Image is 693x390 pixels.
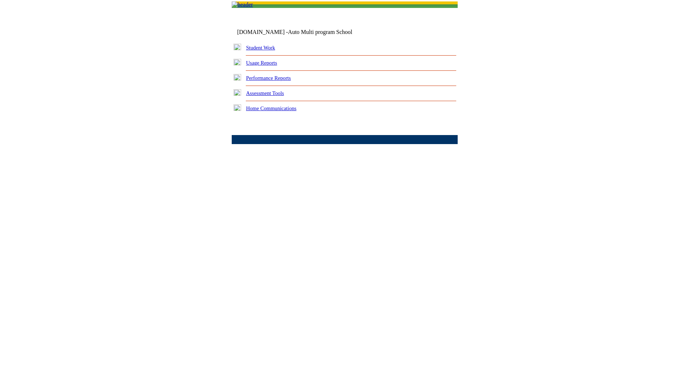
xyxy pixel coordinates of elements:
[232,1,253,8] img: header
[288,29,352,35] nobr: Auto Multi program School
[246,75,291,81] a: Performance Reports
[237,29,370,35] td: [DOMAIN_NAME] -
[246,90,284,96] a: Assessment Tools
[246,60,277,66] a: Usage Reports
[246,45,275,51] a: Student Work
[234,104,241,111] img: plus.gif
[234,74,241,81] img: plus.gif
[246,105,297,111] a: Home Communications
[234,59,241,65] img: plus.gif
[234,89,241,96] img: plus.gif
[234,44,241,50] img: plus.gif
